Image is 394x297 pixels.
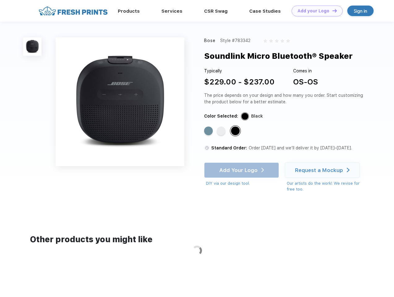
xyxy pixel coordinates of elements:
[249,145,352,150] span: Order [DATE] and we’ll deliver it by [DATE]–[DATE].
[204,113,238,119] div: Color Selected:
[281,39,284,43] img: gray_star.svg
[287,180,366,192] div: Our artists do the work! We revise for free too.
[354,7,367,15] div: Sign in
[206,180,279,187] div: DIY via our design tool.
[231,127,240,135] div: Black
[293,68,318,74] div: Comes in
[220,37,251,44] div: Style #783342
[37,6,109,16] img: fo%20logo%202.webp
[211,145,247,150] span: Standard Order:
[204,145,210,151] img: standard order
[286,39,290,43] img: gray_star.svg
[204,76,275,88] div: $229.00 - $237.00
[204,37,216,44] div: Bose
[275,39,279,43] img: gray_star.svg
[161,8,182,14] a: Services
[263,39,267,43] img: gray_star.svg
[293,76,318,88] div: OS-OS
[23,37,41,56] img: func=resize&h=100
[269,39,273,43] img: gray_star.svg
[204,68,275,74] div: Typically
[295,167,343,173] div: Request a Mockup
[118,8,140,14] a: Products
[251,113,263,119] div: Black
[332,9,337,12] img: DT
[347,168,349,172] img: white arrow
[298,8,329,14] div: Add your Logo
[347,6,374,16] a: Sign in
[56,37,184,166] img: func=resize&h=640
[30,234,364,246] div: Other products you might like
[204,92,366,105] div: The price depends on your design and how many you order. Start customizing the product below for ...
[204,50,353,62] div: Soundlink Micro Bluetooth® Speaker
[204,8,228,14] a: CSR Swag
[204,127,213,135] div: Stone Blue
[217,127,225,135] div: White Smoke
